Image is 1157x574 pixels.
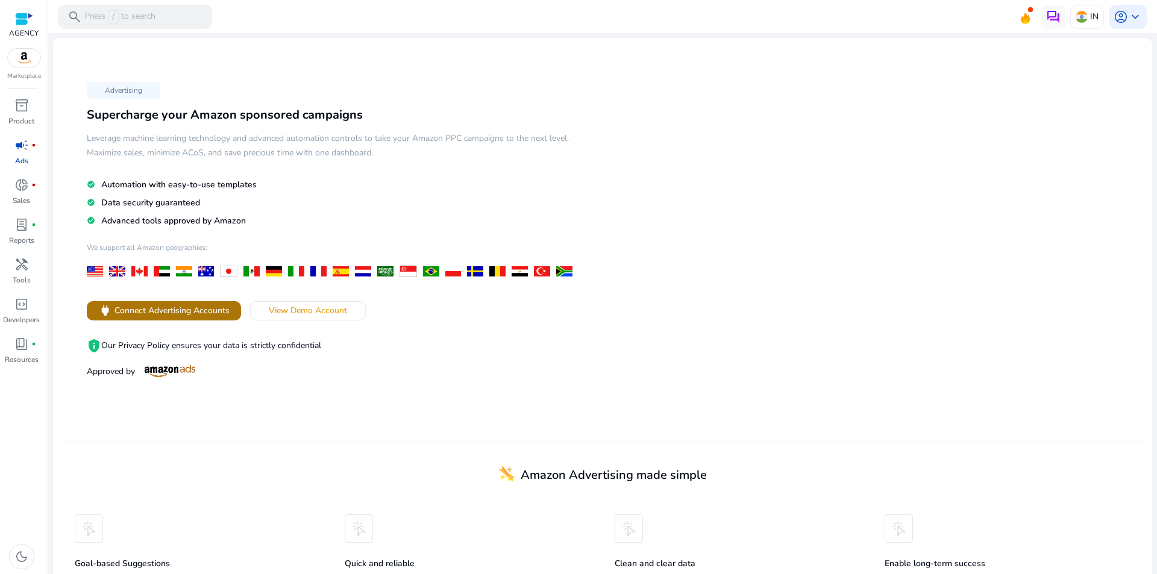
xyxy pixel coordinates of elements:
span: dark_mode [14,549,29,564]
span: fiber_manual_record [31,182,36,187]
mat-icon: check_circle [87,198,95,208]
span: fiber_manual_record [31,222,36,227]
p: Advertising [87,82,160,99]
p: Reports [9,235,34,246]
span: View Demo Account [269,304,347,317]
span: Advanced tools approved by Amazon [101,215,246,226]
span: Automation with easy-to-use templates [101,179,257,190]
span: / [108,10,119,23]
span: Data security guaranteed [101,197,200,208]
img: in.svg [1076,11,1088,23]
span: code_blocks [14,297,29,311]
span: Amazon Advertising made simple [521,467,707,483]
span: handyman [14,257,29,272]
h5: Clean and clear data [615,559,861,569]
p: AGENCY [9,28,39,39]
button: powerConnect Advertising Accounts [87,301,241,320]
p: Approved by [87,365,578,378]
span: inventory_2 [14,98,29,113]
button: View Demo Account [250,301,366,320]
span: search [67,10,82,24]
span: Connect Advertising Accounts [114,304,230,317]
p: Marketplace [7,72,41,81]
h4: We support all Amazon geographies: [87,243,578,261]
p: IN [1090,6,1099,27]
p: Press to search [84,10,155,23]
mat-icon: privacy_tip [87,338,101,353]
span: keyboard_arrow_down [1128,10,1143,24]
span: fiber_manual_record [31,143,36,148]
p: Tools [13,275,31,285]
p: Our Privacy Policy ensures your data is strictly confidential [87,338,578,353]
mat-icon: check_circle [87,179,95,190]
span: donut_small [14,178,29,192]
span: account_circle [1114,10,1128,24]
h5: Leverage machine learning technology and advanced automation controls to take your Amazon PPC cam... [87,131,578,160]
p: Product [8,116,34,126]
span: lab_profile [14,217,29,232]
p: Ads [15,155,28,166]
span: fiber_manual_record [31,342,36,346]
h5: Quick and reliable [345,559,591,569]
p: Developers [3,314,40,325]
p: Resources [5,354,39,365]
span: campaign [14,138,29,152]
h5: Goal-based Suggestions [75,559,321,569]
img: amazon.svg [8,49,40,67]
mat-icon: check_circle [87,216,95,226]
h5: Enable long-term success [885,559,1130,569]
span: book_4 [14,337,29,351]
h3: Supercharge your Amazon sponsored campaigns [87,108,578,122]
span: power [98,304,112,317]
p: Sales [13,195,30,206]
